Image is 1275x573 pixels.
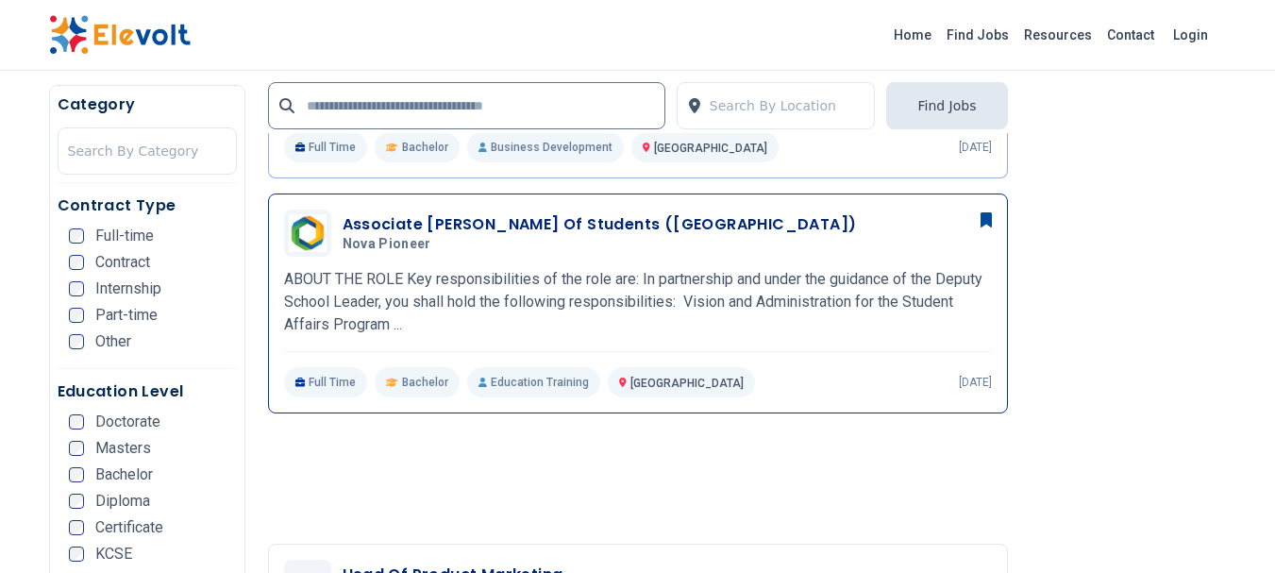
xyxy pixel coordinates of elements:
p: ABOUT THE ROLE Key responsibilities of the role are: In partnership and under the guidance of the... [284,268,992,336]
p: Education Training [467,367,600,397]
input: Certificate [69,520,84,535]
h5: Contract Type [58,194,237,217]
span: Bachelor [402,375,448,390]
p: Full Time [284,132,368,162]
span: [GEOGRAPHIC_DATA] [630,377,744,390]
h5: Category [58,93,237,116]
p: Full Time [284,367,368,397]
input: Diploma [69,494,84,509]
button: Find Jobs [886,82,1007,129]
span: Bachelor [95,467,153,482]
input: Masters [69,441,84,456]
p: [DATE] [959,140,992,155]
span: Other [95,334,131,349]
a: Nova PioneerAssociate [PERSON_NAME] Of Students ([GEOGRAPHIC_DATA])Nova PioneerABOUT THE ROLE Key... [284,210,992,397]
input: Other [69,334,84,349]
span: Internship [95,281,161,296]
span: Bachelor [402,140,448,155]
input: Internship [69,281,84,296]
input: Full-time [69,228,84,244]
input: Contract [69,255,84,270]
a: Login [1162,16,1219,54]
span: Full-time [95,228,154,244]
span: Contract [95,255,150,270]
span: [GEOGRAPHIC_DATA] [654,142,767,155]
a: Home [886,20,939,50]
h3: Associate [PERSON_NAME] Of Students ([GEOGRAPHIC_DATA]) [343,213,857,236]
span: Certificate [95,520,163,535]
span: Part-time [95,308,158,323]
input: Doctorate [69,414,84,430]
a: Find Jobs [939,20,1016,50]
img: Nova Pioneer [289,214,327,252]
p: [DATE] [959,375,992,390]
p: Business Development [467,132,624,162]
input: KCSE [69,547,84,562]
input: Part-time [69,308,84,323]
a: Contact [1099,20,1162,50]
span: Masters [95,441,151,456]
span: Diploma [95,494,150,509]
a: Resources [1016,20,1099,50]
iframe: Advertisement [268,444,1008,529]
h5: Education Level [58,380,237,403]
span: KCSE [95,547,132,562]
span: Nova Pioneer [343,236,431,253]
img: Elevolt [49,15,191,55]
span: Doctorate [95,414,160,430]
input: Bachelor [69,467,84,482]
iframe: Chat Widget [1181,482,1275,573]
